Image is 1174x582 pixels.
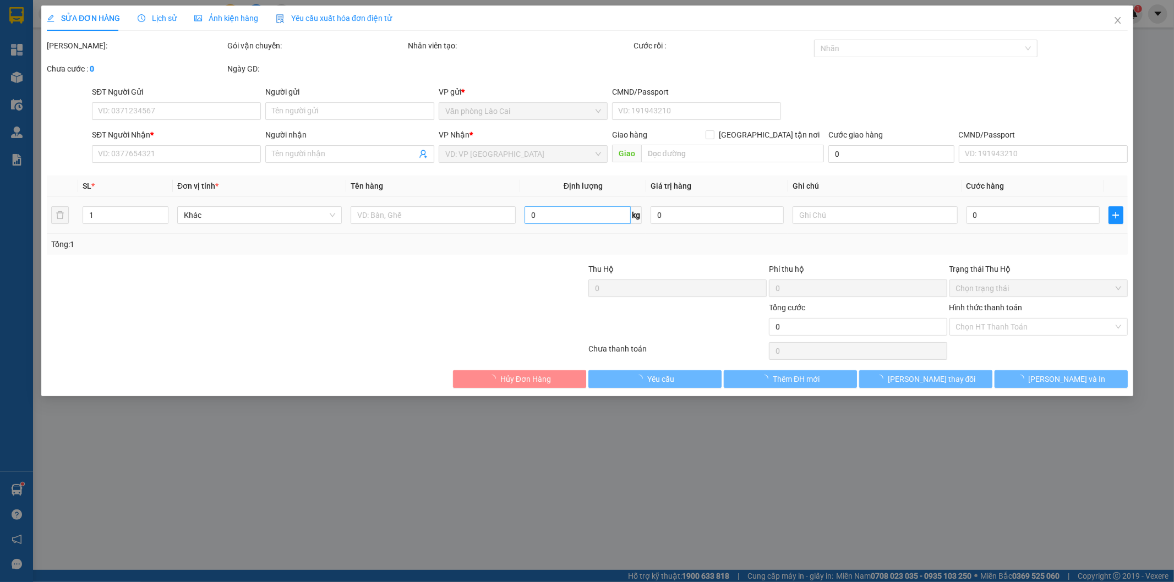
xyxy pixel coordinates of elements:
span: plus [1109,211,1122,219]
span: Định lượng [564,182,603,190]
span: Thêm ĐH mới [773,373,820,385]
button: Yêu cầu [588,370,722,388]
span: SỬA ĐƠN HÀNG [47,14,120,23]
div: CMND/Passport [611,86,780,98]
span: kg [631,206,642,224]
button: Close [1102,6,1133,36]
th: Ghi chú [788,175,962,197]
div: Phí thu hộ [768,263,947,279]
label: Cước giao hàng [828,130,883,139]
div: CMND/Passport [958,129,1127,141]
span: close [1113,16,1122,25]
span: Giao [611,145,641,162]
b: [PERSON_NAME] (Vinh - Sapa) [46,14,165,56]
div: [PERSON_NAME]: [47,40,225,52]
div: Cước rồi : [633,40,811,52]
input: VD: Bàn, Ghế [351,206,515,224]
span: user-add [419,150,428,158]
span: VP Nhận [439,130,469,139]
span: Ảnh kiện hàng [194,14,258,23]
span: picture [194,14,202,22]
span: loading [635,375,647,382]
span: [GEOGRAPHIC_DATA] tận nơi [714,129,824,141]
span: loading [488,375,500,382]
h1: Giao dọc đường [58,64,203,140]
span: SL [83,182,91,190]
span: Giá trị hàng [651,182,691,190]
div: Trạng thái Thu Hộ [949,263,1127,275]
div: Tổng: 1 [51,238,453,250]
span: Yêu cầu xuất hóa đơn điện tử [276,14,392,23]
button: plus [1108,206,1123,224]
button: [PERSON_NAME] và In [994,370,1127,388]
span: Yêu cầu [647,373,674,385]
span: edit [47,14,54,22]
span: loading [761,375,773,382]
span: Lịch sử [138,14,177,23]
span: Cước hàng [966,182,1004,190]
div: Người gửi [265,86,434,98]
b: [DOMAIN_NAME] [147,9,266,27]
button: delete [51,206,69,224]
span: Tên hàng [351,182,383,190]
img: icon [276,14,285,23]
span: Tổng cước [768,303,805,312]
div: Ngày GD: [227,63,406,75]
span: [PERSON_NAME] thay đổi [888,373,976,385]
div: SĐT Người Nhận [92,129,261,141]
span: loading [1016,375,1028,382]
button: [PERSON_NAME] thay đổi [859,370,992,388]
b: 0 [90,64,94,73]
div: Chưa thanh toán [587,343,768,362]
span: Giao hàng [611,130,647,139]
span: Chọn trạng thái [955,280,1121,297]
div: Nhân viên tạo: [408,40,631,52]
input: Dọc đường [641,145,824,162]
label: Hình thức thanh toán [949,303,1022,312]
input: Cước giao hàng [828,145,954,163]
div: Chưa cước : [47,63,225,75]
h2: 5X6XWT95 [6,64,89,82]
button: Hủy Đơn Hàng [453,370,586,388]
div: Người nhận [265,129,434,141]
span: Khác [184,207,335,223]
div: SĐT Người Gửi [92,86,261,98]
span: Văn phòng Lào Cai [445,103,601,119]
span: Thu Hộ [588,265,613,273]
input: Ghi Chú [793,206,957,224]
button: Thêm ĐH mới [723,370,856,388]
span: clock-circle [138,14,145,22]
span: [PERSON_NAME] và In [1028,373,1105,385]
span: Đơn vị tính [177,182,219,190]
div: Gói vận chuyển: [227,40,406,52]
div: VP gửi [439,86,608,98]
span: Hủy Đơn Hàng [500,373,550,385]
span: loading [876,375,888,382]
